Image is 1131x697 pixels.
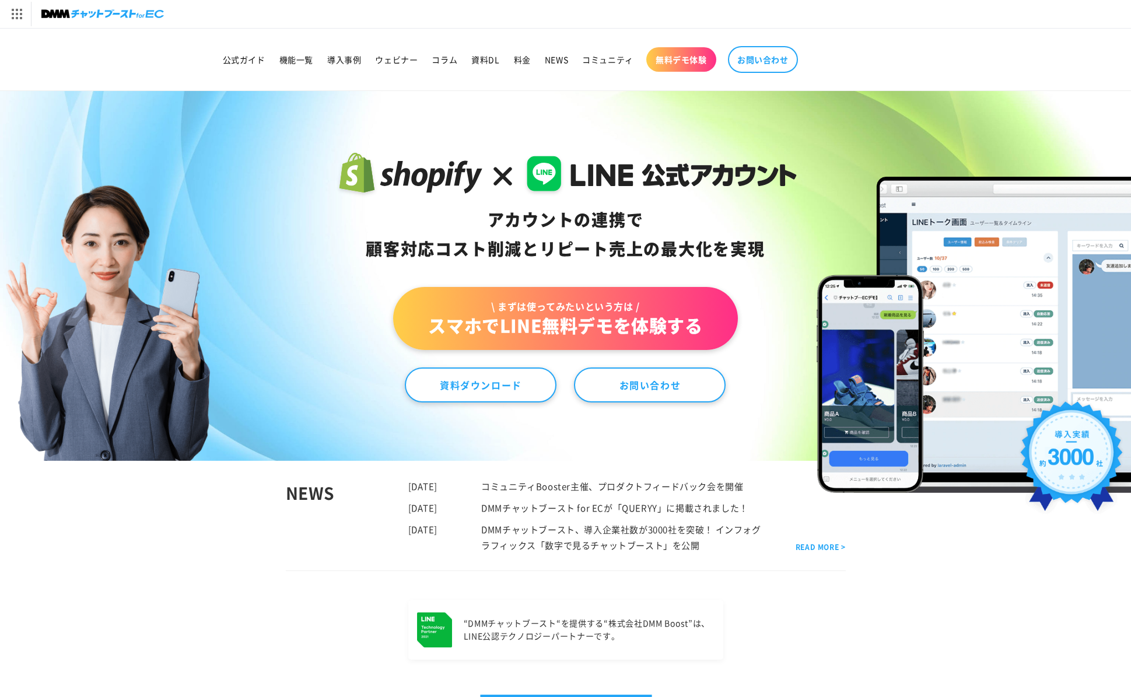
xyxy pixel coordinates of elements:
a: お問い合わせ [574,367,726,402]
a: DMMチャットブースト、導入企業社数が3000社を突破！ インフォグラフィックス「数字で見るチャットブースト」を公開 [481,523,761,551]
img: サービス [2,2,31,26]
span: コラム [432,54,457,65]
span: 導入事例 [327,54,361,65]
p: “DMMチャットブースト“を提供する “株式会社DMM Boost”は、 LINE公認テクノロジーパートナーです。 [464,617,710,643]
span: 無料デモ体験 [656,54,707,65]
a: \ まずは使ってみたいという方は /スマホでLINE無料デモを体験する [393,287,737,350]
div: NEWS [286,478,408,553]
time: [DATE] [408,480,438,492]
a: 料金 [507,47,538,72]
span: 公式ガイド [223,54,265,65]
a: お問い合わせ [728,46,798,73]
a: NEWS [538,47,575,72]
a: ウェビナー [368,47,425,72]
a: 公式ガイド [216,47,272,72]
a: DMMチャットブースト for ECが「QUERYY」に掲載されました！ [481,502,748,514]
a: 資料DL [464,47,506,72]
time: [DATE] [408,523,438,535]
a: 機能一覧 [272,47,320,72]
img: 導入実績約3000社 [1015,396,1128,525]
span: \ まずは使ってみたいという方は / [428,300,702,313]
div: アカウントの連携で 顧客対応コスト削減と リピート売上の 最大化を実現 [334,205,797,264]
a: 資料ダウンロード [405,367,556,402]
a: READ MORE > [796,541,846,554]
span: お問い合わせ [737,54,789,65]
a: コミュニティ [575,47,640,72]
a: 導入事例 [320,47,368,72]
span: 機能一覧 [279,54,313,65]
span: ウェビナー [375,54,418,65]
img: チャットブーストforEC [41,6,164,22]
a: 無料デモ体験 [646,47,716,72]
span: 料金 [514,54,531,65]
a: コミュニティBooster主催、プロダクトフィードバック会を開催 [481,480,743,492]
a: コラム [425,47,464,72]
time: [DATE] [408,502,438,514]
span: NEWS [545,54,568,65]
span: コミュニティ [582,54,633,65]
span: 資料DL [471,54,499,65]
